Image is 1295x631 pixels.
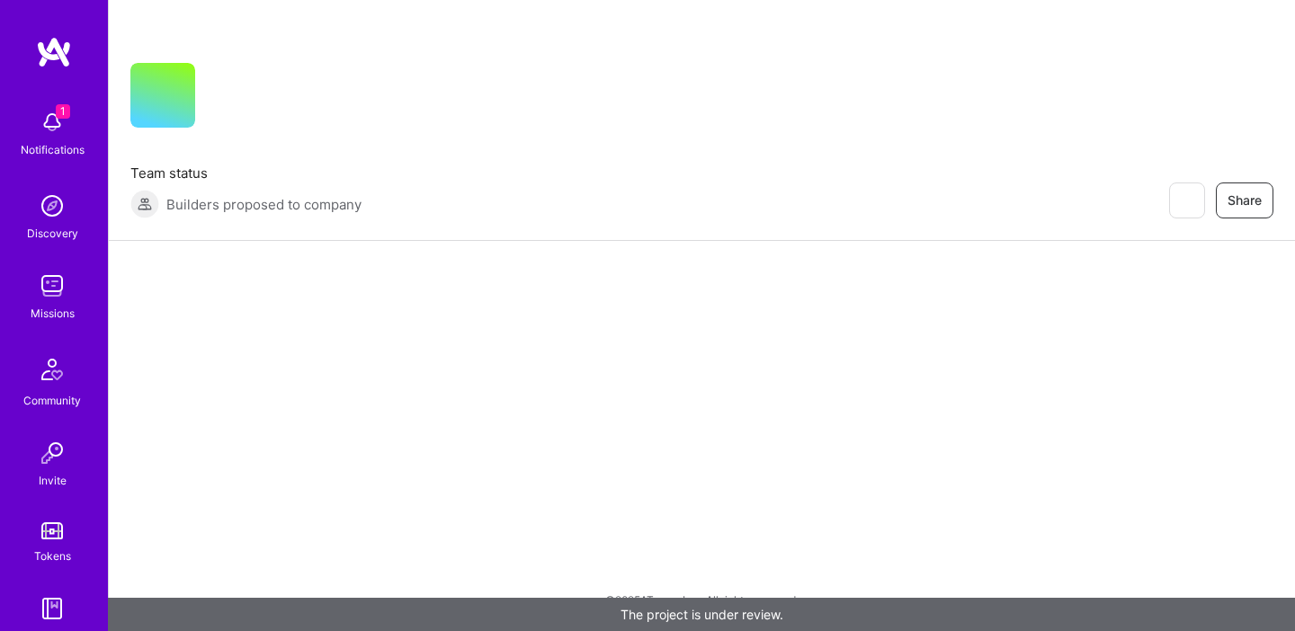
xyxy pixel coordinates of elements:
img: Community [31,348,74,391]
img: discovery [34,188,70,224]
img: logo [36,36,72,68]
div: Missions [31,304,75,323]
img: Builders proposed to company [130,190,159,218]
div: Discovery [27,224,78,243]
div: Community [23,391,81,410]
img: teamwork [34,268,70,304]
img: tokens [41,522,63,539]
img: Invite [34,435,70,471]
div: Invite [39,471,67,490]
span: Team status [130,164,362,182]
img: bell [34,104,70,140]
span: Share [1228,191,1262,209]
span: Builders proposed to company [166,195,362,214]
i: icon EyeClosed [1179,193,1193,208]
img: guide book [34,591,70,627]
div: The project is under review. [108,598,1295,631]
div: Tokens [34,547,71,565]
button: Share [1216,182,1273,218]
div: Notifications [21,140,85,159]
span: 1 [56,104,70,119]
i: icon CompanyGray [217,92,231,106]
